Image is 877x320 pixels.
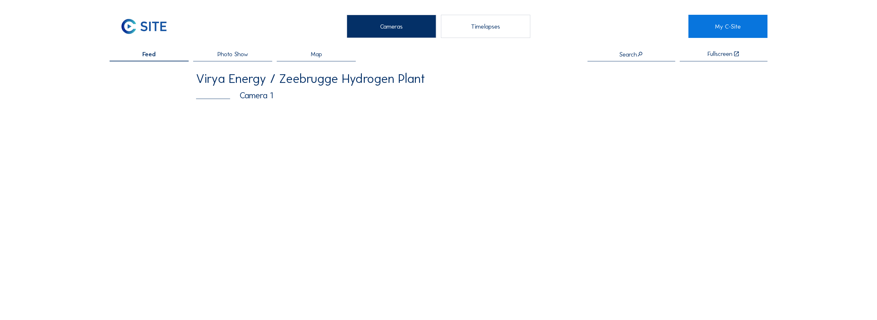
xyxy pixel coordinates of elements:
[347,15,436,38] div: Cameras
[142,51,156,57] span: Feed
[441,15,530,38] div: Timelapses
[217,51,248,57] span: Photo Show
[196,73,681,85] div: Virya Energy / Zeebrugge Hydrogen Plant
[688,15,767,38] a: My C-Site
[110,15,189,38] a: C-SITE Logo
[708,51,732,57] div: Fullscreen
[196,91,681,100] div: Camera 1
[110,15,178,38] img: C-SITE Logo
[311,51,322,57] span: Map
